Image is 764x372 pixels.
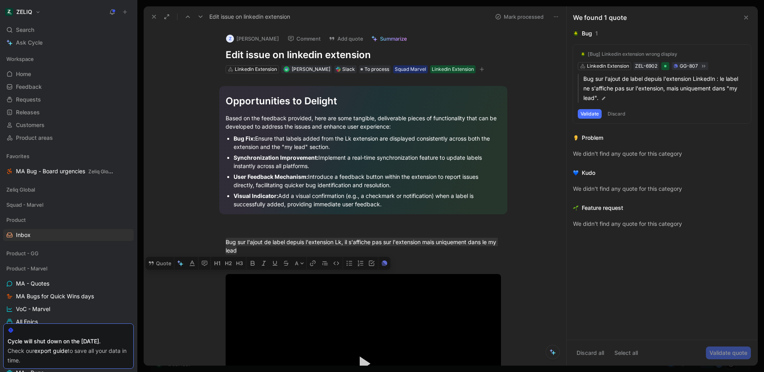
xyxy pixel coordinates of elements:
[3,68,134,80] a: Home
[3,94,134,106] a: Requests
[16,8,32,16] h1: ZELIQ
[6,55,34,63] span: Workspace
[380,35,407,42] span: Summarize
[284,33,324,44] button: Comment
[3,165,134,177] a: MA Bug - Board urgenciesZeliq Global
[6,264,47,272] span: Product - Marvel
[16,83,42,91] span: Feedback
[3,106,134,118] a: Releases
[88,168,115,174] span: Zeliq Global
[3,229,134,241] a: Inbox
[16,96,41,104] span: Requests
[6,201,43,209] span: Squad - Marvel
[578,49,680,59] button: 🪲[Bug] Linkedin extension wrong display
[573,13,627,22] div: We found 1 quote
[3,290,134,302] a: MA Bugs for Quick Wins days
[226,35,234,43] div: z
[3,278,134,290] a: MA - Quotes
[222,33,283,45] button: z[PERSON_NAME]
[234,172,501,189] div: Introduce a feedback button within the extension to report issues directly, facilitating quicker ...
[5,8,13,16] img: ZELIQ
[16,121,45,129] span: Customers
[3,150,134,162] div: Favorites
[601,96,606,101] img: pen.svg
[3,214,134,241] div: ProductInbox
[3,316,134,328] a: All Epics
[226,49,501,61] h1: Edit issue on linkedin extension
[573,184,751,194] div: We didn’t find any quote for this category
[16,167,113,176] span: MA Bug - Board urgencies
[16,292,94,300] span: MA Bugs for Quick Wins days
[292,66,330,72] span: [PERSON_NAME]
[234,154,318,161] strong: Synchronization Improvement:
[226,238,498,255] mark: Bug sur l'ajout de label depuis l'extension Lk, il s'affiche pas sur l'extension mais uniquement ...
[3,247,134,262] div: Product - GG
[16,134,53,142] span: Product areas
[395,65,426,73] div: Squad Marvel
[706,347,751,359] button: Validate quote
[583,74,746,103] p: Bug sur l'ajout de label depuis l'extension LinkedIn : le label ne s'affiche pas sur l'extension,...
[16,108,40,116] span: Releases
[6,186,35,194] span: Zeliq Global
[3,247,134,259] div: Product - GG
[3,184,134,196] div: Zeliq Global
[209,12,290,22] span: Edit issue on linkedin extension
[8,346,129,365] div: Check our to save all your data in time.
[234,173,308,180] strong: User Feedback Mechanism:
[16,305,50,313] span: VoC - Marvel
[573,170,579,176] img: 💙
[3,199,134,211] div: Squad - Marvel
[359,65,391,73] div: To process
[234,192,501,208] div: Add a visual confirmation (e.g., a checkmark or notification) when a label is successfully added,...
[234,192,278,199] strong: Visual Indicator:
[234,153,501,170] div: Implement a real-time synchronization feature to update labels instantly across all platforms.
[582,203,623,213] div: Feature request
[573,205,579,211] img: 🌱
[6,152,29,160] span: Favorites
[581,52,585,57] img: 🪲
[3,199,134,213] div: Squad - Marvel
[3,37,134,49] a: Ask Cycle
[6,216,26,224] span: Product
[573,219,751,229] div: We didn’t find any quote for this category
[582,168,595,178] div: Kudo
[8,337,129,346] div: Cycle will shut down on the [DATE].
[3,53,134,65] div: Workspace
[146,257,174,270] button: Quote
[3,184,134,198] div: Zeliq Global
[16,70,31,78] span: Home
[3,132,134,144] a: Product areas
[573,31,579,36] img: 🪲
[234,135,255,142] strong: Bug Fix:
[325,33,367,44] button: Add quote
[235,65,277,73] div: Linkedin Extension
[573,149,751,159] div: We didn’t find any quote for this category
[16,25,34,35] span: Search
[234,134,501,151] div: Ensure that labels added from the Lk extension are displayed consistently across both the extensi...
[3,303,134,315] a: VoC - Marvel
[284,67,288,72] img: avatar
[3,24,134,36] div: Search
[582,133,603,143] div: Problem
[6,249,39,257] span: Product - GG
[432,65,474,73] div: Linkedin Extension
[342,65,355,73] div: Slack
[34,347,68,354] a: export guide
[226,114,501,131] div: Based on the feedback provided, here are some tangible, deliverable pieces of functionality that ...
[16,280,49,288] span: MA - Quotes
[611,347,641,359] button: Select all
[3,262,134,274] div: Product - Marvel
[605,109,628,119] button: Discard
[588,51,677,57] div: [Bug] Linkedin extension wrong display
[3,214,134,226] div: Product
[578,109,602,119] button: Validate
[582,29,592,38] div: Bug
[3,6,43,18] button: ZELIQZELIQ
[573,347,608,359] button: Discard all
[573,135,579,141] img: 👂
[226,94,501,108] div: Opportunities to Delight
[16,231,31,239] span: Inbox
[292,257,306,270] button: A
[16,38,43,47] span: Ask Cycle
[16,318,38,326] span: All Epics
